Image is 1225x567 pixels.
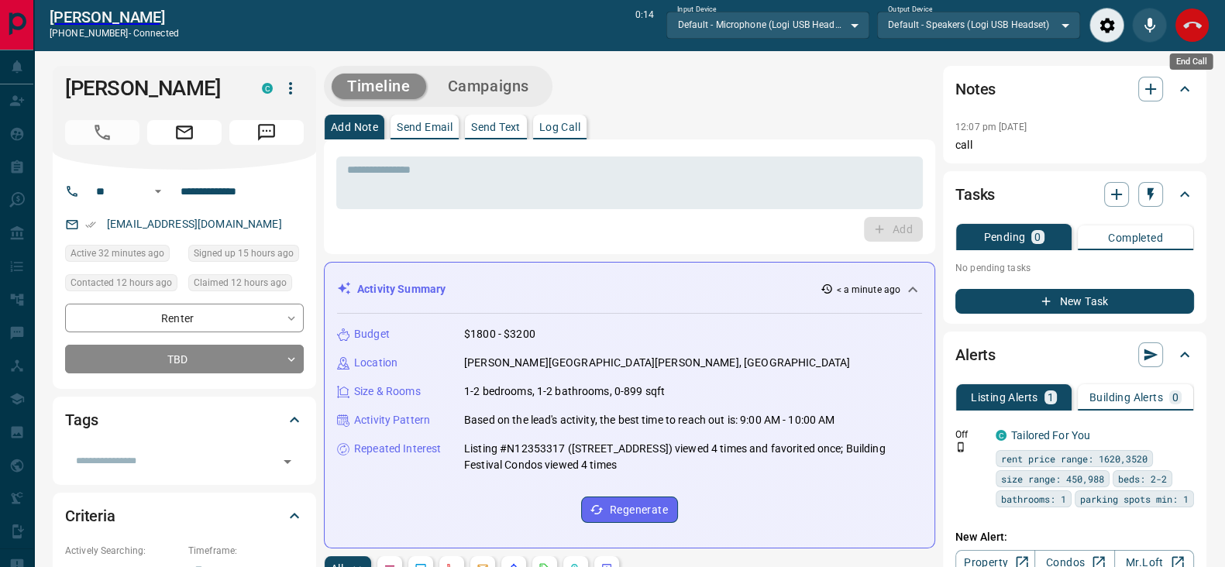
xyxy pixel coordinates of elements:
div: Wed Oct 15 2025 [65,245,181,266]
button: Campaigns [432,74,545,99]
span: connected [133,28,179,39]
p: Actively Searching: [65,544,181,558]
div: Default - Speakers (Logi USB Headset) [877,12,1080,38]
p: [PHONE_NUMBER] - [50,26,179,40]
div: Renter [65,304,304,332]
button: Open [149,182,167,201]
p: 12:07 pm [DATE] [955,122,1027,132]
div: End Call [1170,53,1213,70]
span: rent price range: 1620,3520 [1001,451,1148,466]
div: Alerts [955,336,1194,373]
p: Completed [1108,232,1163,243]
span: size range: 450,988 [1001,471,1104,486]
p: Log Call [539,122,580,132]
span: Claimed 12 hours ago [194,275,287,290]
label: Input Device [677,5,717,15]
p: Building Alerts [1089,392,1163,403]
h2: Criteria [65,503,115,528]
div: Tasks [955,176,1194,213]
label: Output Device [888,5,932,15]
h1: [PERSON_NAME] [65,76,239,101]
a: Tailored For You [1011,429,1090,442]
p: [PERSON_NAME][GEOGRAPHIC_DATA][PERSON_NAME], [GEOGRAPHIC_DATA] [464,355,850,371]
p: Send Email [397,122,452,132]
p: Timeframe: [188,544,304,558]
svg: Push Notification Only [955,442,966,452]
div: Activity Summary< a minute ago [337,275,922,304]
div: Default - Microphone (Logi USB Headset) [666,12,869,38]
p: 0 [1034,232,1041,242]
span: Active 32 minutes ago [71,246,164,261]
span: bathrooms: 1 [1001,491,1066,507]
span: Call [65,120,139,145]
h2: Tags [65,407,98,432]
div: Tue Oct 14 2025 [188,274,304,296]
button: Open [277,451,298,472]
p: Activity Pattern [354,412,430,428]
p: 0:14 [635,8,654,43]
h2: Notes [955,77,996,101]
p: Pending [983,232,1025,242]
span: Contacted 12 hours ago [71,275,172,290]
p: Location [354,355,397,371]
a: [EMAIL_ADDRESS][DOMAIN_NAME] [107,218,282,230]
p: Activity Summary [357,281,446,297]
h2: Alerts [955,342,996,367]
p: Listing #N12353317 ([STREET_ADDRESS]) viewed 4 times and favorited once; Building Festival Condos... [464,441,922,473]
div: condos.ca [262,83,273,94]
p: Budget [354,326,390,342]
p: 1-2 bedrooms, 1-2 bathrooms, 0-899 sqft [464,383,665,400]
p: No pending tasks [955,256,1194,280]
p: < a minute ago [836,283,900,297]
p: 0 [1172,392,1179,403]
p: Send Text [471,122,521,132]
button: New Task [955,289,1194,314]
p: Off [955,428,986,442]
div: Tue Oct 14 2025 [65,274,181,296]
span: beds: 2-2 [1118,471,1167,486]
p: Based on the lead's activity, the best time to reach out is: 9:00 AM - 10:00 AM [464,412,834,428]
div: End Call [1175,8,1210,43]
div: condos.ca [996,430,1006,441]
p: Listing Alerts [971,392,1038,403]
button: Timeline [332,74,426,99]
div: Tue Oct 14 2025 [188,245,304,266]
div: Notes [955,70,1194,108]
div: TBD [65,345,304,373]
a: [PERSON_NAME] [50,8,179,26]
button: Regenerate [581,497,678,523]
span: Email [147,120,222,145]
p: call [955,137,1194,153]
p: $1800 - $3200 [464,326,535,342]
p: 1 [1048,392,1054,403]
div: Criteria [65,497,304,534]
p: Repeated Interest [354,441,441,457]
div: Tags [65,401,304,438]
p: New Alert: [955,529,1194,545]
span: Signed up 15 hours ago [194,246,294,261]
div: Audio Settings [1089,8,1124,43]
p: Add Note [331,122,378,132]
h2: Tasks [955,182,995,207]
span: Message [229,120,304,145]
div: Mute [1132,8,1167,43]
span: parking spots min: 1 [1080,491,1189,507]
svg: Email Verified [85,219,96,230]
p: Size & Rooms [354,383,421,400]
